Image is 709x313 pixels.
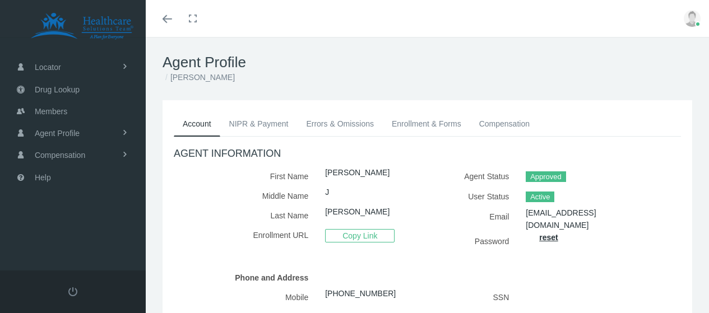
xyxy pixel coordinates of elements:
[174,225,317,246] label: Enrollment URL
[325,289,396,298] a: [PHONE_NUMBER]
[325,207,390,216] a: [PERSON_NAME]
[220,111,298,136] a: NIPR & Payment
[436,287,518,307] label: SSN
[526,171,566,183] span: Approved
[163,54,692,71] h1: Agent Profile
[35,57,61,78] span: Locator
[174,148,681,160] h4: AGENT INFORMATION
[436,166,518,186] label: Agent Status
[35,79,80,100] span: Drug Lookup
[174,287,317,307] label: Mobile
[35,101,67,122] span: Members
[174,111,220,137] a: Account
[436,207,518,231] label: Email
[325,188,329,197] a: J
[325,229,395,242] span: Copy Link
[174,268,317,287] label: Phone and Address
[436,186,518,207] label: User Status
[35,167,51,188] span: Help
[526,191,554,203] span: Active
[383,111,470,136] a: Enrollment & Forms
[174,166,317,186] label: First Name
[526,208,596,230] a: [EMAIL_ADDRESS][DOMAIN_NAME]
[35,123,80,144] span: Agent Profile
[15,12,149,40] img: HEALTHCARE SOLUTIONS TEAM, LLC
[163,71,235,83] li: [PERSON_NAME]
[436,231,518,251] label: Password
[684,10,701,27] img: user-placeholder.jpg
[174,186,317,205] label: Middle Name
[35,144,85,166] span: Compensation
[539,233,558,242] a: reset
[325,231,395,240] a: Copy Link
[174,205,317,225] label: Last Name
[325,168,390,177] a: [PERSON_NAME]
[470,111,539,136] a: Compensation
[297,111,383,136] a: Errors & Omissions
